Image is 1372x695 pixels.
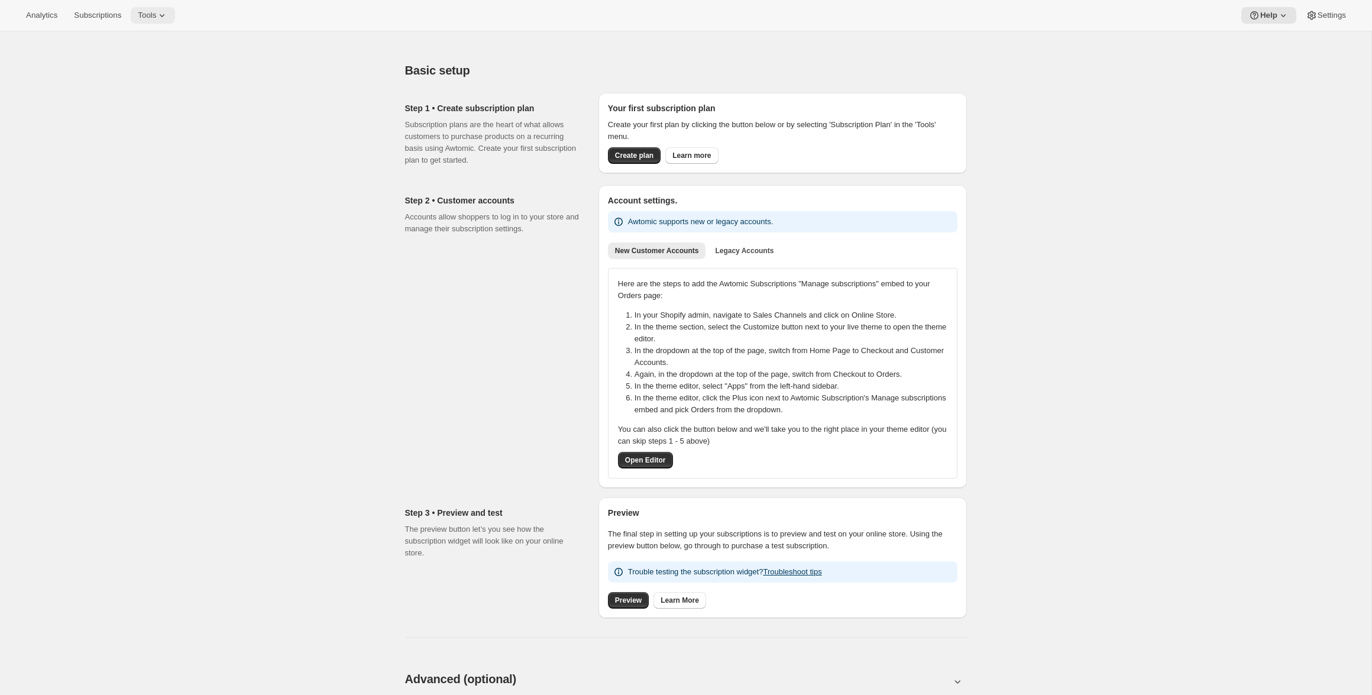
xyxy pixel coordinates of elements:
li: In the theme editor, click the Plus icon next to Awtomic Subscription's Manage subscriptions embe... [635,392,954,416]
h2: Your first subscription plan [608,102,957,114]
a: Learn more [665,147,718,164]
button: Tools [131,7,175,24]
h2: Step 1 • Create subscription plan [405,102,580,114]
button: Legacy Accounts [708,243,781,259]
h2: Step 3 • Preview and test [405,507,580,519]
li: Again, in the dropdown at the top of the page, switch from Checkout to Orders. [635,368,954,380]
span: Preview [615,596,642,605]
h2: Preview [608,507,957,519]
a: Preview [608,592,649,609]
p: Trouble testing the subscription widget? [628,566,822,578]
p: Accounts allow shoppers to log in to your store and manage their subscription settings. [405,211,580,235]
p: The final step in setting up your subscriptions is to preview and test on your online store. Usin... [608,528,957,552]
span: Analytics [26,11,57,20]
p: Subscription plans are the heart of what allows customers to purchase products on a recurring bas... [405,119,580,166]
span: Open Editor [625,455,666,465]
a: Troubleshoot tips [763,567,821,576]
button: Analytics [19,7,64,24]
p: You can also click the button below and we'll take you to the right place in your theme editor (y... [618,424,947,447]
span: Tools [138,11,156,20]
span: Help [1260,11,1277,20]
button: Create plan [608,147,661,164]
span: New Customer Accounts [615,246,699,256]
button: Subscriptions [67,7,128,24]
li: In the theme section, select the Customize button next to your live theme to open the theme editor. [635,321,954,345]
button: Help [1241,7,1296,24]
li: In the dropdown at the top of the page, switch from Home Page to Checkout and Customer Accounts. [635,345,954,368]
span: Create plan [615,151,653,160]
p: Create your first plan by clicking the button below or by selecting 'Subscription Plan' in the 'T... [608,119,957,143]
a: Learn More [653,592,706,609]
span: Learn more [672,151,711,160]
h2: Account settings. [608,195,957,206]
span: Advanced (optional) [405,673,516,686]
span: Legacy Accounts [715,246,774,256]
p: Awtomic supports new or legacy accounts. [628,216,773,228]
span: Subscriptions [74,11,121,20]
span: Learn More [661,596,699,605]
p: The preview button let’s you see how the subscription widget will look like on your online store. [405,523,580,559]
button: New Customer Accounts [608,243,706,259]
li: In the theme editor, select "Apps" from the left-hand sidebar. [635,380,954,392]
button: Settings [1299,7,1353,24]
h2: Step 2 • Customer accounts [405,195,580,206]
span: Settings [1318,11,1346,20]
span: Basic setup [405,64,470,77]
button: Open Editor [618,452,673,468]
li: In your Shopify admin, navigate to Sales Channels and click on Online Store. [635,309,954,321]
p: Here are the steps to add the Awtomic Subscriptions "Manage subscriptions" embed to your Orders p... [618,278,947,302]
